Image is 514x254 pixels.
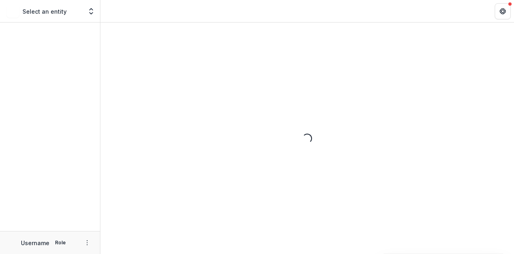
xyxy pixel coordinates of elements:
[86,3,97,19] button: Open entity switcher
[53,239,68,246] p: Role
[22,7,67,16] p: Select an entity
[495,3,511,19] button: Get Help
[21,239,49,247] p: Username
[82,238,92,248] button: More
